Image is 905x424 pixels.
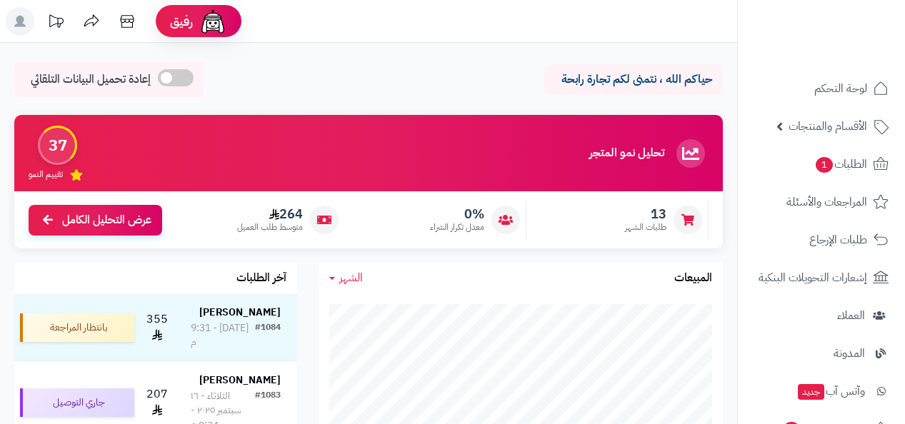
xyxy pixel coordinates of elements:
[837,306,865,325] span: العملاء
[809,230,867,250] span: طلبات الإرجاع
[625,221,666,233] span: طلبات الشهر
[255,321,281,350] div: #1084
[746,223,896,257] a: طلبات الإرجاع
[808,40,891,70] img: logo-2.png
[237,206,303,222] span: 264
[834,343,865,363] span: المدونة
[789,116,867,136] span: الأقسام والمنتجات
[29,168,63,181] span: تقييم النمو
[746,147,896,181] a: الطلبات1
[625,206,666,222] span: 13
[62,212,151,228] span: عرض التحليل الكامل
[759,268,867,288] span: إشعارات التحويلات البنكية
[140,294,174,361] td: 355
[746,261,896,295] a: إشعارات التحويلات البنكية
[191,321,255,350] div: [DATE] - 9:31 م
[589,147,664,160] h3: تحليل نمو المتجر
[814,79,867,99] span: لوحة التحكم
[746,298,896,333] a: العملاء
[29,205,162,236] a: عرض التحليل الكامل
[329,270,363,286] a: الشهر
[199,373,281,388] strong: [PERSON_NAME]
[746,374,896,408] a: وآتس آبجديد
[430,221,484,233] span: معدل تكرار الشراء
[555,71,712,88] p: حياكم الله ، نتمنى لكم تجارة رابحة
[796,381,865,401] span: وآتس آب
[814,154,867,174] span: الطلبات
[31,71,151,88] span: إعادة تحميل البيانات التلقائي
[199,7,227,36] img: ai-face.png
[746,185,896,219] a: المراجعات والأسئلة
[20,388,134,417] div: جاري التوصيل
[20,313,134,342] div: بانتظار المراجعة
[674,272,712,285] h3: المبيعات
[786,192,867,212] span: المراجعات والأسئلة
[746,336,896,370] a: المدونة
[170,13,193,30] span: رفيق
[236,272,286,285] h3: آخر الطلبات
[199,305,281,320] strong: [PERSON_NAME]
[746,71,896,106] a: لوحة التحكم
[798,384,824,400] span: جديد
[816,157,833,173] span: 1
[237,221,303,233] span: متوسط طلب العميل
[339,269,363,286] span: الشهر
[430,206,484,222] span: 0%
[38,7,74,39] a: تحديثات المنصة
